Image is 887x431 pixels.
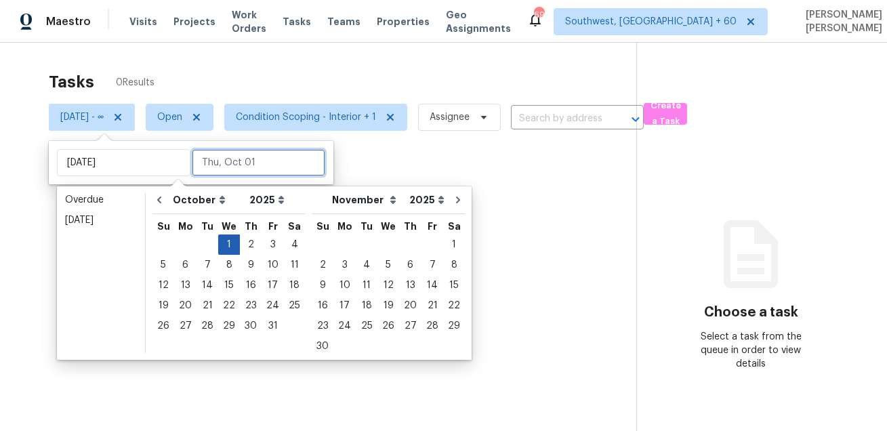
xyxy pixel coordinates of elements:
[333,275,356,295] div: Mon Nov 10 2025
[262,276,284,295] div: 17
[57,149,190,176] input: Start date
[312,336,333,356] div: Sun Nov 30 2025
[377,275,399,295] div: Wed Nov 12 2025
[312,275,333,295] div: Sun Nov 09 2025
[197,296,218,315] div: 21
[284,255,305,274] div: 11
[284,296,305,315] div: 25
[377,255,399,275] div: Wed Nov 05 2025
[421,296,443,315] div: 21
[399,295,421,316] div: Thu Nov 20 2025
[240,275,262,295] div: Thu Oct 16 2025
[60,190,142,352] ul: Date picker shortcuts
[174,296,197,315] div: 20
[222,222,236,231] abbr: Wednesday
[421,316,443,335] div: 28
[443,296,465,315] div: 22
[333,316,356,335] div: 24
[262,235,284,254] div: 3
[377,296,399,315] div: 19
[421,255,443,274] div: 7
[284,295,305,316] div: Sat Oct 25 2025
[284,255,305,275] div: Sat Oct 11 2025
[218,234,240,255] div: Wed Oct 01 2025
[197,275,218,295] div: Tue Oct 14 2025
[65,213,137,227] div: [DATE]
[246,190,288,210] select: Year
[152,295,174,316] div: Sun Oct 19 2025
[262,295,284,316] div: Fri Oct 24 2025
[174,275,197,295] div: Mon Oct 13 2025
[356,316,377,336] div: Tue Nov 25 2025
[174,255,197,275] div: Mon Oct 06 2025
[169,190,246,210] select: Month
[377,316,399,336] div: Wed Nov 26 2025
[152,255,174,275] div: Sun Oct 05 2025
[399,255,421,274] div: 6
[240,295,262,316] div: Thu Oct 23 2025
[356,255,377,274] div: 4
[312,255,333,275] div: Sun Nov 02 2025
[428,222,437,231] abbr: Friday
[262,255,284,275] div: Fri Oct 10 2025
[377,295,399,316] div: Wed Nov 19 2025
[262,275,284,295] div: Fri Oct 17 2025
[268,222,278,231] abbr: Friday
[284,276,305,295] div: 18
[356,295,377,316] div: Tue Nov 18 2025
[356,296,377,315] div: 18
[240,235,262,254] div: 2
[240,316,262,335] div: 30
[240,234,262,255] div: Thu Oct 02 2025
[443,275,465,295] div: Sat Nov 15 2025
[149,186,169,213] button: Go to previous month
[443,255,465,274] div: 8
[240,296,262,315] div: 23
[333,255,356,274] div: 3
[381,222,396,231] abbr: Wednesday
[377,255,399,274] div: 5
[448,222,461,231] abbr: Saturday
[152,296,174,315] div: 19
[240,255,262,275] div: Thu Oct 09 2025
[316,222,329,231] abbr: Sunday
[174,255,197,274] div: 6
[421,276,443,295] div: 14
[404,222,417,231] abbr: Thursday
[197,295,218,316] div: Tue Oct 21 2025
[421,255,443,275] div: Fri Nov 07 2025
[218,255,240,275] div: Wed Oct 08 2025
[333,296,356,315] div: 17
[443,234,465,255] div: Sat Nov 01 2025
[399,316,421,335] div: 27
[443,235,465,254] div: 1
[174,295,197,316] div: Mon Oct 20 2025
[240,276,262,295] div: 16
[197,316,218,335] div: 28
[406,190,448,210] select: Year
[448,186,468,213] button: Go to next month
[284,275,305,295] div: Sat Oct 18 2025
[333,255,356,275] div: Mon Nov 03 2025
[240,255,262,274] div: 9
[178,222,193,231] abbr: Monday
[421,316,443,336] div: Fri Nov 28 2025
[443,295,465,316] div: Sat Nov 22 2025
[333,295,356,316] div: Mon Nov 17 2025
[337,222,352,231] abbr: Monday
[240,316,262,336] div: Thu Oct 30 2025
[399,276,421,295] div: 13
[356,275,377,295] div: Tue Nov 11 2025
[262,316,284,335] div: 31
[197,276,218,295] div: 14
[443,316,465,336] div: Sat Nov 29 2025
[399,296,421,315] div: 20
[421,275,443,295] div: Fri Nov 14 2025
[65,193,137,207] div: Overdue
[152,316,174,336] div: Sun Oct 26 2025
[443,255,465,275] div: Sat Nov 08 2025
[443,316,465,335] div: 29
[288,222,301,231] abbr: Saturday
[262,255,284,274] div: 10
[399,275,421,295] div: Thu Nov 13 2025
